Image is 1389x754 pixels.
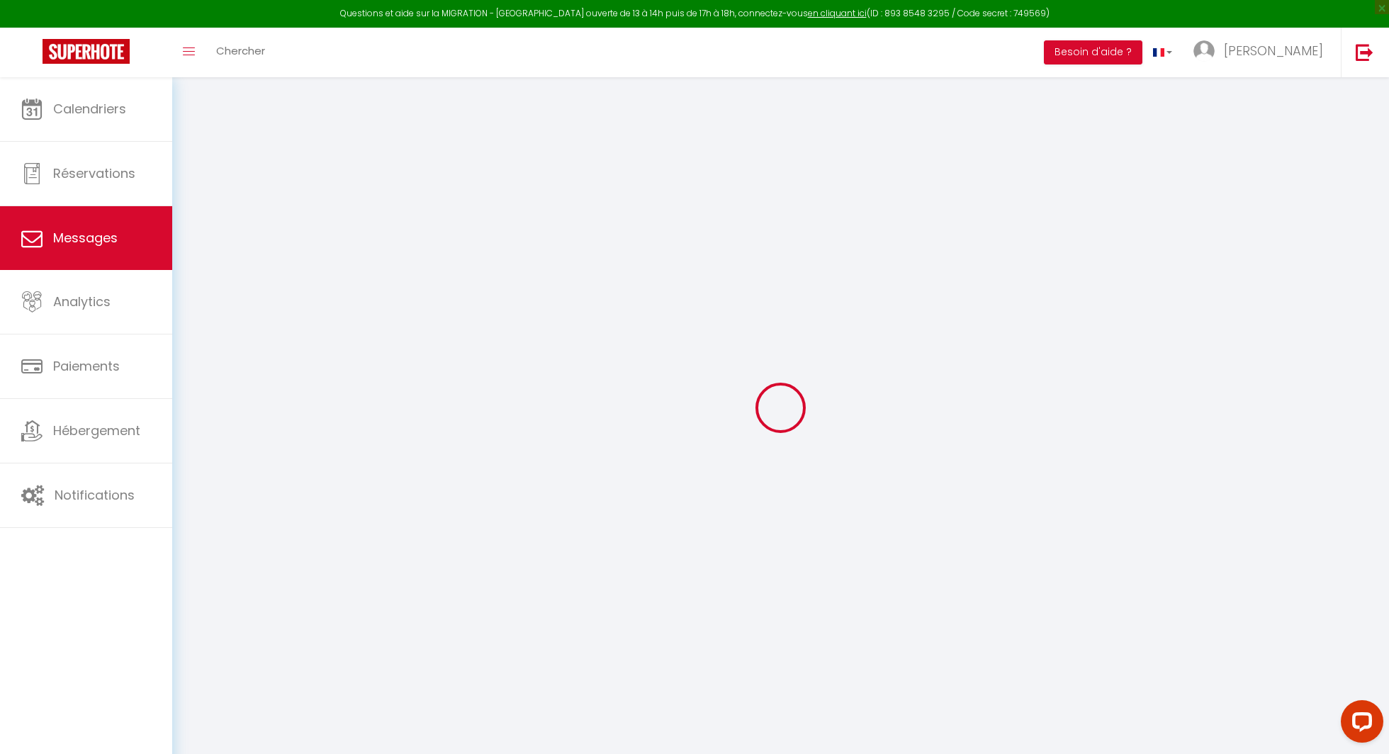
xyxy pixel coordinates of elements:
[55,486,135,504] span: Notifications
[53,100,126,118] span: Calendriers
[43,39,130,64] img: Super Booking
[53,422,140,439] span: Hébergement
[53,229,118,247] span: Messages
[1356,43,1373,61] img: logout
[53,293,111,310] span: Analytics
[1183,28,1341,77] a: ... [PERSON_NAME]
[808,7,867,19] a: en cliquant ici
[53,164,135,182] span: Réservations
[1044,40,1142,64] button: Besoin d'aide ?
[1329,694,1389,754] iframe: LiveChat chat widget
[53,357,120,375] span: Paiements
[206,28,276,77] a: Chercher
[1224,42,1323,60] span: [PERSON_NAME]
[1193,40,1215,62] img: ...
[216,43,265,58] span: Chercher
